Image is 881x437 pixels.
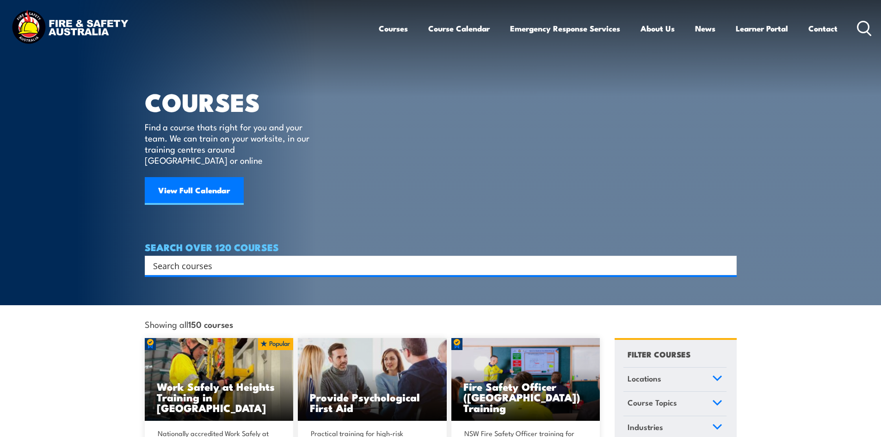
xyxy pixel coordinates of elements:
[188,318,233,330] strong: 150 courses
[808,16,838,41] a: Contact
[310,392,435,413] h3: Provide Psychological First Aid
[623,392,727,416] a: Course Topics
[145,242,737,252] h4: SEARCH OVER 120 COURSES
[298,338,447,421] a: Provide Psychological First Aid
[628,348,690,360] h4: FILTER COURSES
[145,91,323,112] h1: COURSES
[298,338,447,421] img: Mental Health First Aid Training Course from Fire & Safety Australia
[641,16,675,41] a: About Us
[463,381,588,413] h3: Fire Safety Officer ([GEOGRAPHIC_DATA]) Training
[379,16,408,41] a: Courses
[628,396,677,409] span: Course Topics
[145,338,294,421] a: Work Safely at Heights Training in [GEOGRAPHIC_DATA]
[145,177,244,205] a: View Full Calendar
[145,121,314,166] p: Find a course thats right for you and your team. We can train on your worksite, in our training c...
[157,381,282,413] h3: Work Safely at Heights Training in [GEOGRAPHIC_DATA]
[451,338,600,421] a: Fire Safety Officer ([GEOGRAPHIC_DATA]) Training
[628,372,661,385] span: Locations
[695,16,715,41] a: News
[623,368,727,392] a: Locations
[155,259,718,272] form: Search form
[145,319,233,329] span: Showing all
[736,16,788,41] a: Learner Portal
[451,338,600,421] img: Fire Safety Advisor
[428,16,490,41] a: Course Calendar
[628,421,663,433] span: Industries
[510,16,620,41] a: Emergency Response Services
[721,259,733,272] button: Search magnifier button
[145,338,294,421] img: Work Safely at Heights Training (1)
[153,259,716,272] input: Search input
